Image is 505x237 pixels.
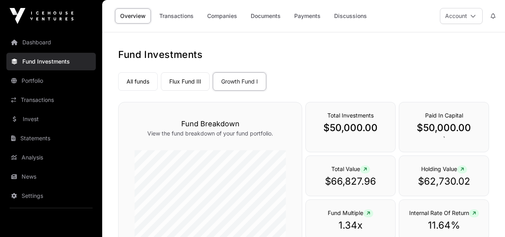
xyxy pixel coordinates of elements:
[202,8,242,24] a: Companies
[327,112,374,119] span: Total Investments
[407,121,481,134] p: $50,000.00
[6,168,96,185] a: News
[407,219,481,232] p: 11.64%
[6,149,96,166] a: Analysis
[118,48,489,61] h1: Fund Investments
[314,121,387,134] p: $50,000.00
[6,53,96,70] a: Fund Investments
[331,165,370,172] span: Total Value
[161,72,210,91] a: Flux Fund III
[314,219,387,232] p: 1.34x
[135,129,286,137] p: View the fund breakdown of your fund portfolio.
[329,8,372,24] a: Discussions
[115,8,151,24] a: Overview
[10,8,73,24] img: Icehouse Ventures Logo
[6,187,96,205] a: Settings
[421,165,467,172] span: Holding Value
[399,102,489,152] div: `
[6,34,96,51] a: Dashboard
[440,8,483,24] button: Account
[6,72,96,90] a: Portfolio
[6,91,96,109] a: Transactions
[6,129,96,147] a: Statements
[135,118,286,129] h3: Fund Breakdown
[407,175,481,188] p: $62,730.02
[213,72,266,91] a: Growth Fund I
[314,175,387,188] p: $66,827.96
[154,8,199,24] a: Transactions
[118,72,158,91] a: All funds
[289,8,326,24] a: Payments
[246,8,286,24] a: Documents
[6,110,96,128] a: Invest
[425,112,463,119] span: Paid In Capital
[409,209,479,216] span: Internal Rate Of Return
[328,209,373,216] span: Fund Multiple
